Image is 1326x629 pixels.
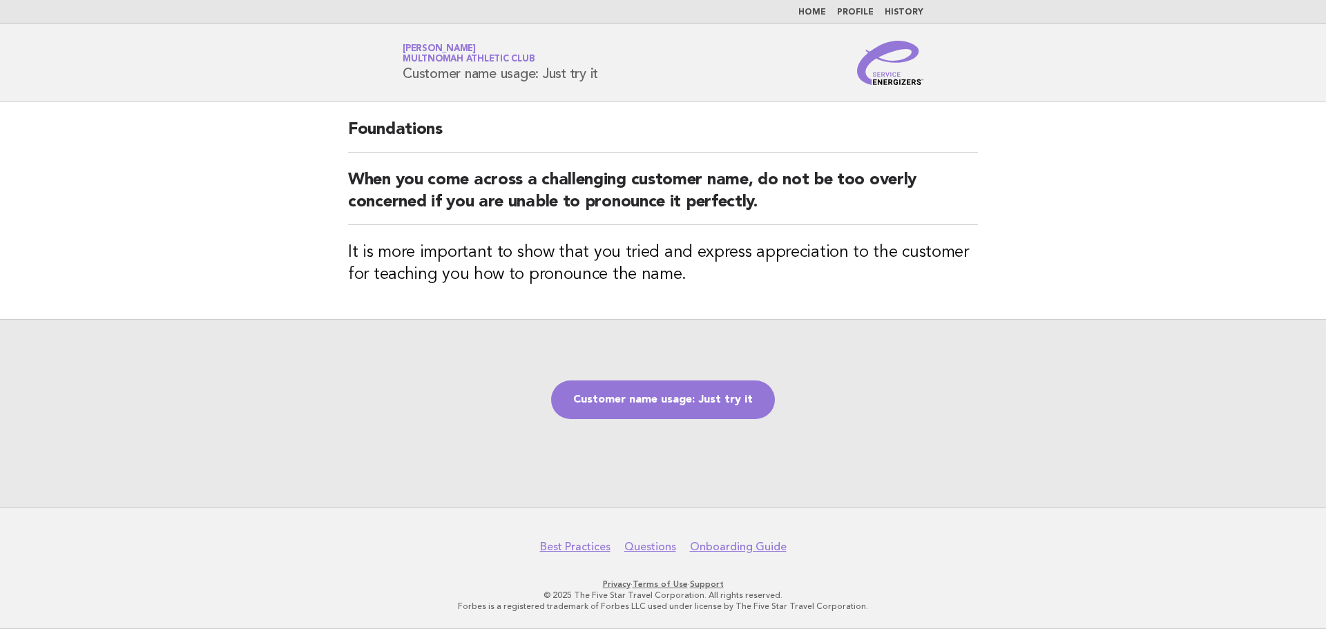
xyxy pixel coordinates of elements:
[798,8,826,17] a: Home
[403,45,598,81] h1: Customer name usage: Just try it
[624,540,676,554] a: Questions
[403,44,535,64] a: [PERSON_NAME]Multnomah Athletic Club
[348,242,978,286] h3: It is more important to show that you tried and express appreciation to the customer for teaching...
[403,55,535,64] span: Multnomah Athletic Club
[540,540,611,554] a: Best Practices
[551,380,775,419] a: Customer name usage: Just try it
[885,8,923,17] a: History
[348,119,978,153] h2: Foundations
[837,8,874,17] a: Profile
[240,601,1086,612] p: Forbes is a registered trademark of Forbes LLC used under license by The Five Star Travel Corpora...
[240,579,1086,590] p: · ·
[690,579,724,589] a: Support
[348,169,978,225] h2: When you come across a challenging customer name, do not be too overly concerned if you are unabl...
[857,41,923,85] img: Service Energizers
[690,540,787,554] a: Onboarding Guide
[633,579,688,589] a: Terms of Use
[240,590,1086,601] p: © 2025 The Five Star Travel Corporation. All rights reserved.
[603,579,631,589] a: Privacy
